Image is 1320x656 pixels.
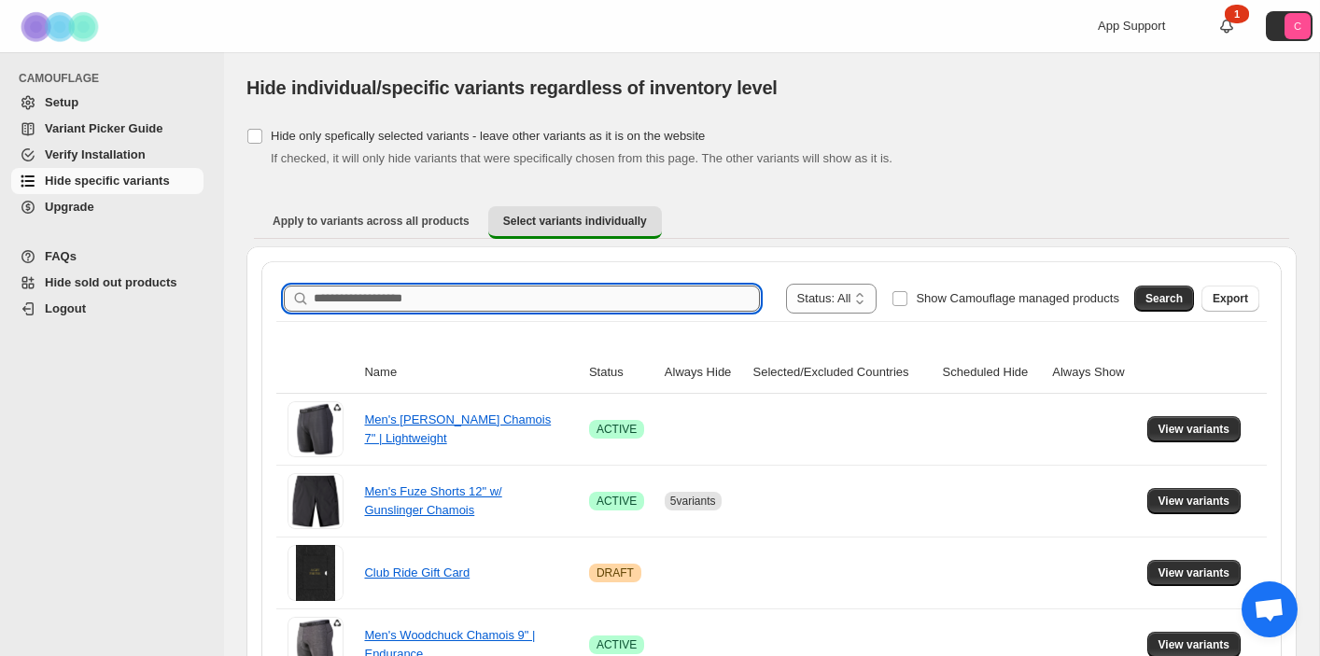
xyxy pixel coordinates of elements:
[1159,565,1230,580] span: View variants
[45,200,94,214] span: Upgrade
[45,301,86,315] span: Logout
[1266,11,1313,41] button: Avatar with initials C
[11,142,204,168] a: Verify Installation
[45,275,177,289] span: Hide sold out products
[1147,416,1242,442] button: View variants
[258,206,484,236] button: Apply to variants across all products
[1159,494,1230,509] span: View variants
[748,352,937,394] th: Selected/Excluded Countries
[11,194,204,220] a: Upgrade
[597,565,634,580] span: DRAFT
[1159,422,1230,437] span: View variants
[1217,17,1236,35] a: 1
[1225,5,1249,23] div: 1
[271,151,892,165] span: If checked, it will only hide variants that were specifically chosen from this page. The other va...
[916,291,1119,305] span: Show Camouflage managed products
[1159,637,1230,652] span: View variants
[597,494,637,509] span: ACTIVE
[1046,352,1141,394] th: Always Show
[288,473,344,529] img: Men's Fuze Shorts 12" w/ Gunslinger Chamois
[597,637,637,652] span: ACTIVE
[1242,581,1298,637] a: Open chat
[659,352,748,394] th: Always Hide
[15,1,108,52] img: Camouflage
[45,121,162,135] span: Variant Picker Guide
[364,484,501,517] a: Men's Fuze Shorts 12" w/ Gunslinger Chamois
[271,129,705,143] span: Hide only spefically selected variants - leave other variants as it is on the website
[19,71,211,86] span: CAMOUFLAGE
[1134,286,1194,312] button: Search
[1147,488,1242,514] button: View variants
[503,214,647,229] span: Select variants individually
[11,270,204,296] a: Hide sold out products
[1213,291,1248,306] span: Export
[670,495,716,508] span: 5 variants
[288,401,344,457] img: Men's Johnson Chamois 7" | Lightweight
[273,214,470,229] span: Apply to variants across all products
[1147,560,1242,586] button: View variants
[246,77,778,98] span: Hide individual/specific variants regardless of inventory level
[45,249,77,263] span: FAQs
[583,352,659,394] th: Status
[488,206,662,239] button: Select variants individually
[358,352,583,394] th: Name
[45,174,170,188] span: Hide specific variants
[1145,291,1183,306] span: Search
[45,95,78,109] span: Setup
[937,352,1047,394] th: Scheduled Hide
[45,147,146,161] span: Verify Installation
[11,168,204,194] a: Hide specific variants
[11,116,204,142] a: Variant Picker Guide
[1285,13,1311,39] span: Avatar with initials C
[1294,21,1301,32] text: C
[11,296,204,322] a: Logout
[1098,19,1165,33] span: App Support
[1201,286,1259,312] button: Export
[11,90,204,116] a: Setup
[364,565,470,579] a: Club Ride Gift Card
[11,244,204,270] a: FAQs
[364,412,551,445] a: Men's [PERSON_NAME] Chamois 7" | Lightweight
[597,422,637,437] span: ACTIVE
